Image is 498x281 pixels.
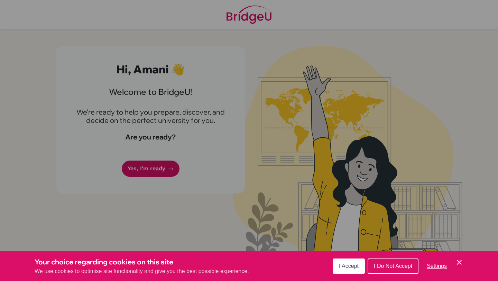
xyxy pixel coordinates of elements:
[333,259,365,274] button: I Accept
[427,263,447,269] span: Settings
[421,259,452,273] button: Settings
[339,263,359,269] span: I Accept
[368,259,418,274] button: I Do Not Accept
[35,267,249,275] p: We use cookies to optimise site functionality and give you the best possible experience.
[374,263,412,269] span: I Do Not Accept
[35,257,249,267] h3: Your choice regarding cookies on this site
[455,258,463,266] button: Save and close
